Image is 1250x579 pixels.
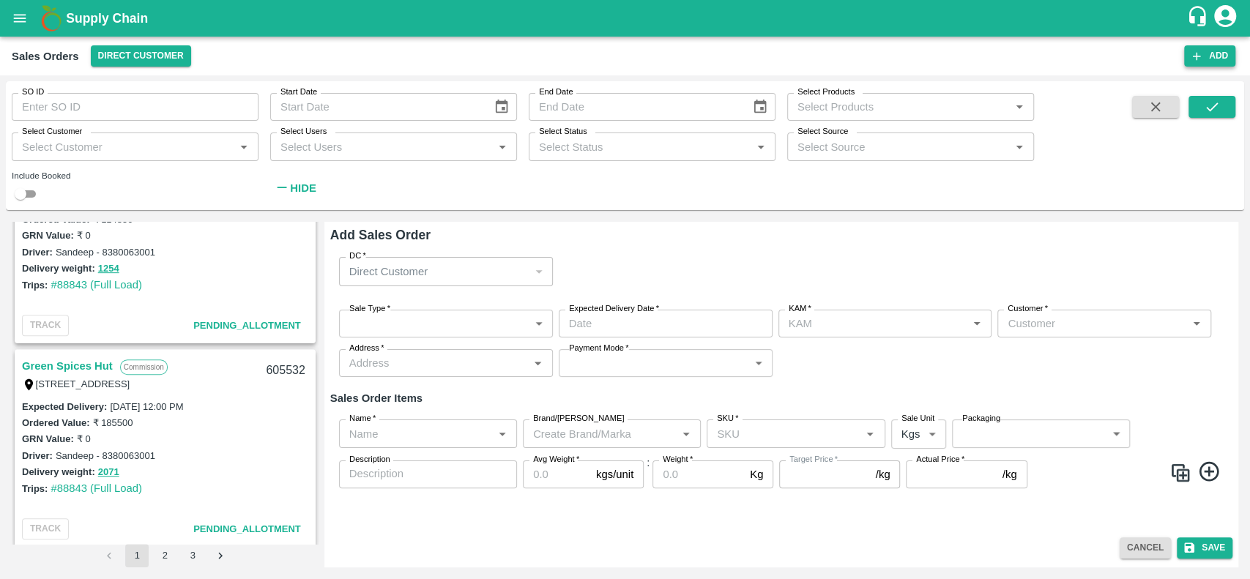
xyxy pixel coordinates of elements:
label: KAM [789,303,811,315]
label: SKU [717,413,738,425]
button: Cancel [1120,537,1171,559]
label: Delivery weight: [22,263,95,274]
img: logo [37,4,66,33]
div: : [330,408,1232,500]
label: Payment Mode [569,343,628,354]
p: Direct Customer [349,264,428,280]
label: [DATE] 12:00 PM [110,401,183,412]
input: Select Products [792,97,1005,116]
button: 2071 [98,464,119,481]
p: /kg [1002,466,1017,482]
button: Open [860,424,879,443]
span: Pending_Allotment [193,320,301,331]
label: Ordered Value: [22,214,89,225]
div: Include Booked [12,169,258,182]
label: Expected Delivery : [22,401,107,412]
label: Sandeep - 8380063001 [56,450,155,461]
div: customer-support [1186,5,1212,31]
label: Name [349,413,376,425]
span: Pending_Allotment [193,523,301,534]
button: Hide [270,176,320,201]
input: SKU [711,424,856,443]
input: Choose date [559,310,762,337]
h6: Add Sales Order [330,225,1232,245]
input: Select Status [533,137,747,156]
button: Go to next page [209,544,232,567]
button: Select DC [91,45,191,67]
button: Open [1187,314,1206,333]
button: page 1 [125,544,149,567]
label: Target Price [789,454,838,466]
label: Select Status [539,126,587,138]
button: Choose date [488,93,516,121]
a: Green Spices Hut [22,356,113,376]
nav: pagination navigation [95,544,234,567]
button: Open [967,314,986,333]
button: Open [1010,138,1029,157]
input: Select Users [275,137,488,156]
button: Choose date [746,93,774,121]
input: Select Customer [16,137,230,156]
label: Select Users [280,126,327,138]
p: Commission [120,359,168,375]
label: Expected Delivery Date [569,303,659,315]
button: Open [677,424,696,443]
label: Trips: [22,483,48,494]
a: #88843 (Full Load) [51,279,142,291]
label: Select Source [797,126,848,138]
input: Create Brand/Marka [527,424,672,443]
label: Ordered Value: [22,417,89,428]
button: Add [1184,45,1235,67]
label: ₹ 114850 [92,214,133,225]
label: Sale Type [349,303,390,315]
input: KAM [783,314,945,333]
a: Supply Chain [66,8,1186,29]
a: #88843 (Full Load) [51,482,142,494]
label: Sale Unit [901,413,934,425]
label: DC [349,250,366,262]
button: Save [1177,537,1232,559]
button: Open [493,424,512,443]
input: End Date [529,93,740,121]
input: Start Date [270,93,482,121]
p: Kg [750,466,763,482]
label: ₹ 0 [77,230,91,241]
div: Sales Orders [12,47,79,66]
input: Address [343,354,524,373]
input: Enter SO ID [12,93,258,121]
p: /kg [876,466,890,482]
div: account of current user [1212,3,1238,34]
label: [STREET_ADDRESS] [36,378,130,389]
strong: Hide [290,182,316,194]
p: Kgs [901,426,920,442]
label: Select Products [797,86,855,98]
input: Name [343,424,488,443]
input: 0.0 [523,460,590,488]
label: ₹ 0 [77,433,91,444]
button: Open [234,138,253,157]
button: Open [493,138,512,157]
button: Open [751,138,770,157]
label: Driver: [22,247,53,258]
button: Open [1010,97,1029,116]
input: Select Source [792,137,1005,156]
button: Go to page 2 [153,544,176,567]
label: Customer [1008,303,1048,315]
button: open drawer [3,1,37,35]
label: Start Date [280,86,317,98]
b: Supply Chain [66,11,148,26]
input: 0.0 [652,460,744,488]
img: CloneIcon [1169,462,1191,484]
label: GRN Value: [22,230,74,241]
label: Description [349,454,390,466]
label: Weight [663,454,693,466]
button: Open [528,354,547,373]
label: Delivery weight: [22,466,95,477]
div: 605532 [257,354,313,388]
label: Select Customer [22,126,82,138]
label: Avg Weight [533,454,579,466]
label: Driver: [22,450,53,461]
label: Address [349,343,384,354]
label: Actual Price [916,454,964,466]
button: Go to page 3 [181,544,204,567]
